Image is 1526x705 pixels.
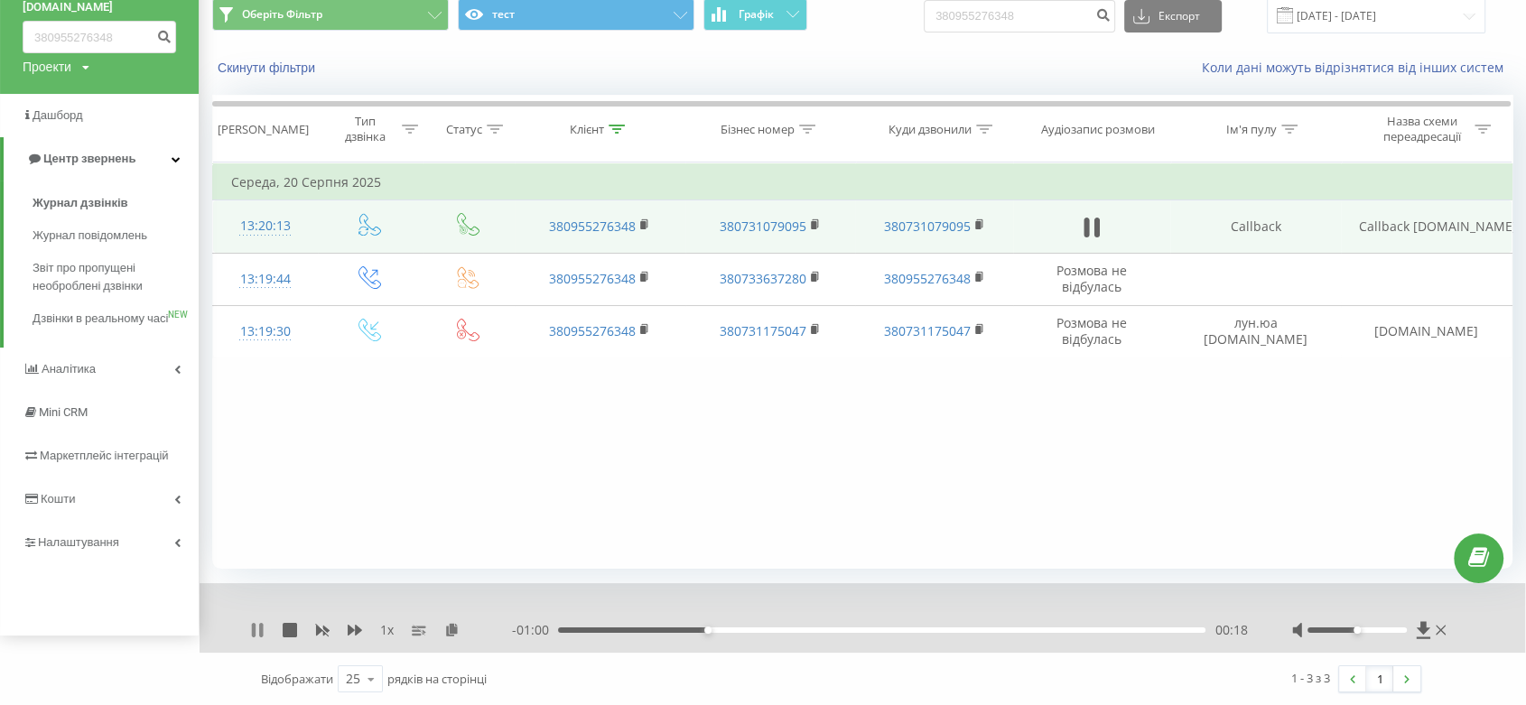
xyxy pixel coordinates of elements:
div: [PERSON_NAME] [218,122,309,137]
a: 1 [1366,666,1393,691]
div: 1 - 3 з 3 [1291,669,1330,687]
a: Дзвінки в реальному часіNEW [33,302,199,335]
a: 380955276348 [549,270,636,287]
a: 380731175047 [720,322,806,339]
div: 13:19:30 [231,314,300,349]
span: Звіт про пропущені необроблені дзвінки [33,259,190,295]
a: 380955276348 [549,218,636,235]
a: Звіт про пропущені необроблені дзвінки [33,252,199,302]
div: Бізнес номер [721,122,795,137]
a: Журнал повідомлень [33,219,199,252]
span: Аналiтика [42,362,96,376]
div: Клієнт [570,122,604,137]
td: [DOMAIN_NAME] [1341,305,1512,357]
span: Центр звернень [43,152,135,165]
span: Кошти [41,492,75,506]
a: 380955276348 [549,322,636,339]
span: Відображати [261,671,333,687]
td: Callback [DOMAIN_NAME] [1341,200,1512,253]
a: Коли дані можуть відрізнятися вiд інших систем [1202,59,1512,76]
span: Дашборд [33,108,83,122]
td: Середа, 20 Серпня 2025 [213,164,1512,200]
div: Назва схеми переадресації [1373,114,1470,144]
td: Callback [1170,200,1341,253]
span: Розмова не відбулась [1056,314,1127,348]
a: 380731079095 [884,218,971,235]
span: Розмова не відбулась [1056,262,1127,295]
span: 1 x [380,621,394,639]
span: Маркетплейс інтеграцій [40,449,169,462]
a: Центр звернень [4,137,199,181]
a: 380731079095 [720,218,806,235]
div: 25 [346,670,360,688]
div: Тип дзвінка [334,114,397,144]
a: 380731175047 [884,322,971,339]
span: - 01:00 [512,621,558,639]
div: Аудіозапис розмови [1041,122,1155,137]
input: Пошук за номером [23,21,176,53]
span: Дзвінки в реальному часі [33,310,168,328]
span: Оберіть Фільтр [242,7,322,22]
td: лун.юа [DOMAIN_NAME] [1170,305,1341,357]
div: 13:20:13 [231,209,300,244]
div: Куди дзвонили [889,122,972,137]
div: Accessibility label [704,626,712,634]
a: 380733637280 [720,270,806,287]
button: Скинути фільтри [212,60,324,76]
a: Журнал дзвінків [33,187,199,219]
span: Mini CRM [39,405,88,419]
span: рядків на сторінці [387,671,487,687]
div: Статус [446,122,482,137]
span: Журнал повідомлень [33,227,147,245]
span: Графік [739,8,774,21]
div: Проекти [23,58,71,76]
div: Ім'я пулу [1226,122,1277,137]
span: Налаштування [38,535,119,549]
div: 13:19:44 [231,262,300,297]
span: 00:18 [1214,621,1247,639]
span: Журнал дзвінків [33,194,128,212]
a: 380955276348 [884,270,971,287]
div: Accessibility label [1354,626,1361,634]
